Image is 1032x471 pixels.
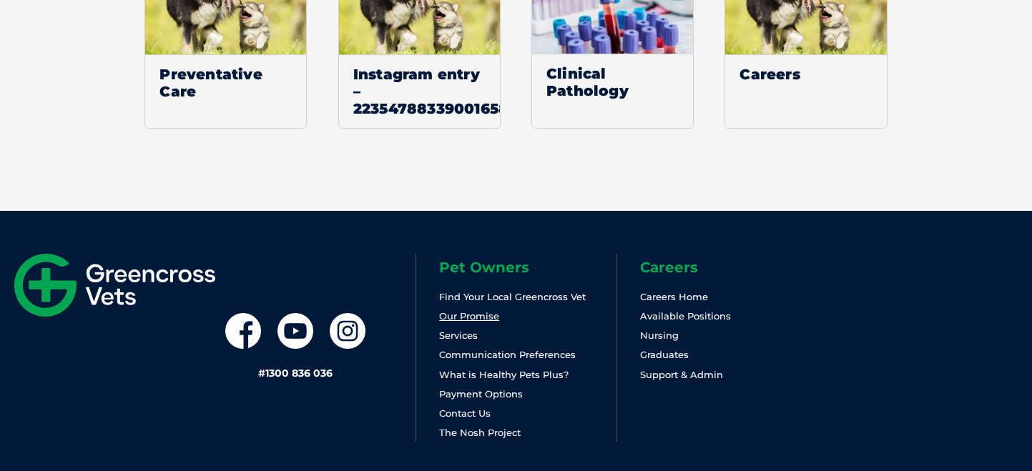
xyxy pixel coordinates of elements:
[145,54,306,111] span: Preventative Care
[640,329,679,341] a: Nursing
[439,349,576,360] a: Communication Preferences
[439,407,491,419] a: Contact Us
[640,349,689,360] a: Graduates
[725,54,886,94] span: Careers
[439,329,478,341] a: Services
[439,260,616,274] h6: Pet Owners
[640,260,817,274] h6: Careers
[439,369,569,380] a: What is Healthy Pets Plus?
[532,54,693,110] span: Clinical Pathology
[339,54,500,128] span: Instagram entry – 2235478833900165877_321590398
[640,291,708,302] a: Careers Home
[258,367,333,380] a: #1300 836 036
[439,388,523,400] a: Payment Options
[258,367,265,380] span: #
[439,427,521,438] a: The Nosh Project
[439,291,586,302] a: Find Your Local Greencross Vet
[640,369,723,380] a: Support & Admin
[640,310,731,322] a: Available Positions
[439,310,499,322] a: Our Promise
